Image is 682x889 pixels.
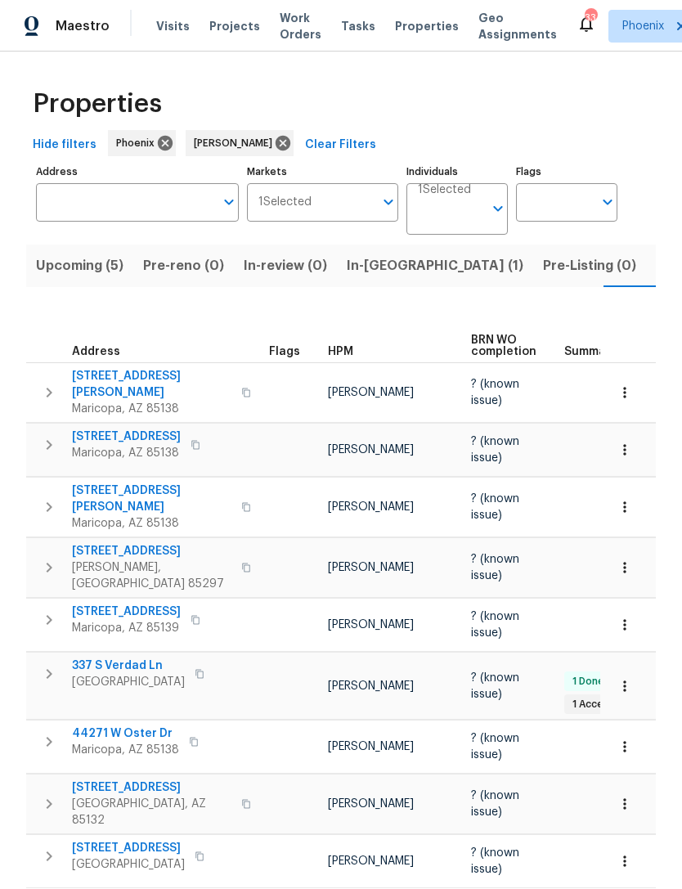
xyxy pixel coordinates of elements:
button: Hide filters [26,130,103,160]
span: Tasks [341,20,375,32]
span: Maricopa, AZ 85138 [72,742,179,758]
span: Maricopa, AZ 85138 [72,445,181,461]
span: [PERSON_NAME] [328,798,414,810]
span: Projects [209,18,260,34]
button: Open [377,191,400,213]
span: ? (known issue) [471,379,519,406]
span: [GEOGRAPHIC_DATA] [72,856,185,873]
div: 33 [585,10,596,26]
span: In-[GEOGRAPHIC_DATA] (1) [347,254,523,277]
span: Maricopa, AZ 85138 [72,401,231,417]
button: Open [596,191,619,213]
span: Pre-Listing (0) [543,254,636,277]
span: Summary [564,346,617,357]
span: 1 Done [566,675,611,689]
div: [PERSON_NAME] [186,130,294,156]
span: [PERSON_NAME] [328,562,414,573]
span: [STREET_ADDRESS] [72,429,181,445]
span: Maricopa, AZ 85139 [72,620,181,636]
span: BRN WO completion [471,334,536,357]
span: Maestro [56,18,110,34]
span: [PERSON_NAME] [194,135,279,151]
span: 1 Selected [258,195,312,209]
span: Hide filters [33,135,96,155]
span: 1 Selected [418,183,471,197]
button: Open [218,191,240,213]
label: Markets [247,167,399,177]
label: Flags [516,167,617,177]
span: Address [72,346,120,357]
span: ? (known issue) [471,847,519,875]
span: [STREET_ADDRESS][PERSON_NAME] [72,368,231,401]
span: [PERSON_NAME] [328,741,414,752]
span: [PERSON_NAME] [328,444,414,456]
button: Open [487,197,509,220]
span: 1 Accepted [566,698,635,712]
span: Work Orders [280,10,321,43]
span: [STREET_ADDRESS] [72,840,185,856]
span: Maricopa, AZ 85138 [72,515,231,532]
label: Individuals [406,167,508,177]
span: ? (known issue) [471,436,519,464]
span: [GEOGRAPHIC_DATA], AZ 85132 [72,796,231,828]
span: [STREET_ADDRESS] [72,604,181,620]
span: In-review (0) [244,254,327,277]
span: [PERSON_NAME] [328,855,414,867]
span: [GEOGRAPHIC_DATA] [72,674,185,690]
span: Clear Filters [305,135,376,155]
span: [PERSON_NAME], [GEOGRAPHIC_DATA] 85297 [72,559,231,592]
span: [STREET_ADDRESS] [72,543,231,559]
span: [PERSON_NAME] [328,387,414,398]
span: Phoenix [116,135,161,151]
span: Properties [33,96,162,112]
span: Upcoming (5) [36,254,123,277]
span: Pre-reno (0) [143,254,224,277]
span: [STREET_ADDRESS][PERSON_NAME] [72,483,231,515]
span: Geo Assignments [478,10,557,43]
span: [PERSON_NAME] [328,619,414,631]
span: ? (known issue) [471,554,519,581]
label: Address [36,167,239,177]
span: 44271 W Oster Dr [72,725,179,742]
span: ? (known issue) [471,493,519,521]
span: HPM [328,346,353,357]
span: [PERSON_NAME] [328,501,414,513]
div: Phoenix [108,130,176,156]
span: Properties [395,18,459,34]
span: [STREET_ADDRESS] [72,779,231,796]
span: Phoenix [622,18,664,34]
span: Visits [156,18,190,34]
button: Clear Filters [298,130,383,160]
span: ? (known issue) [471,672,519,700]
span: ? (known issue) [471,790,519,818]
span: ? (known issue) [471,611,519,639]
span: Flags [269,346,300,357]
span: ? (known issue) [471,733,519,761]
span: 337 S Verdad Ln [72,658,185,674]
span: [PERSON_NAME] [328,680,414,692]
